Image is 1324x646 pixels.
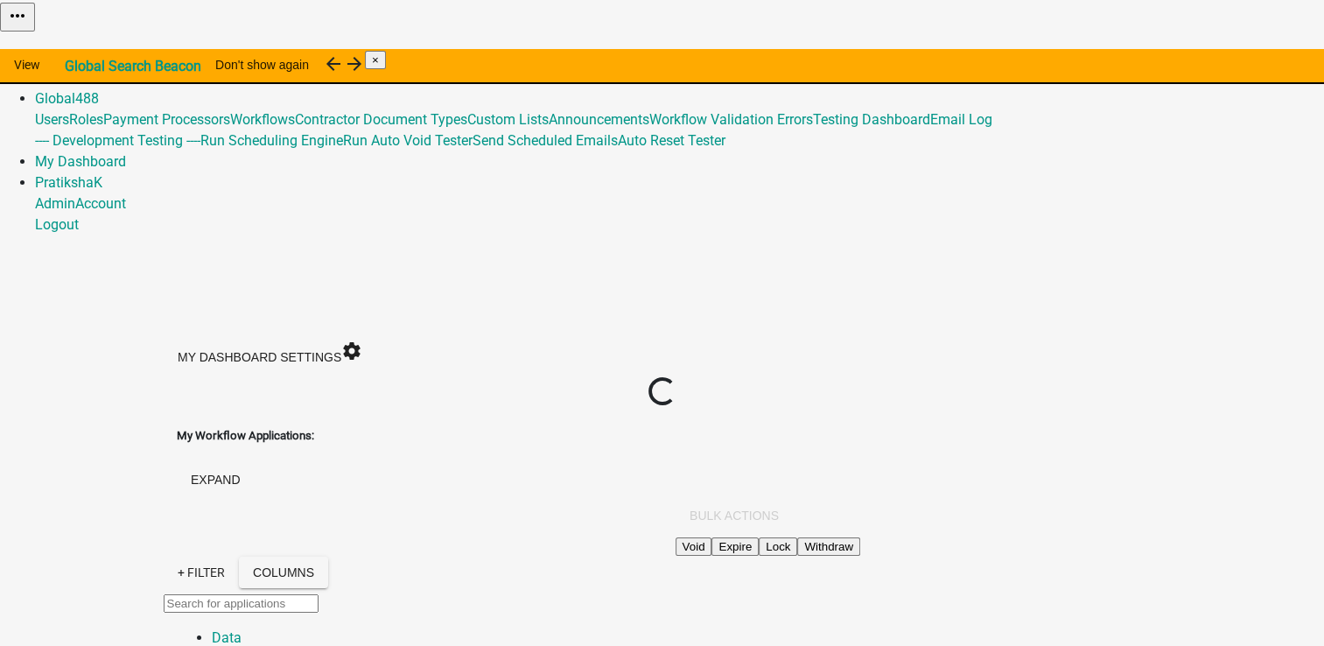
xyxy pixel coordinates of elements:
[75,90,99,107] span: 488
[164,594,319,613] input: Search for applications
[35,216,79,233] a: Logout
[341,341,362,362] i: settings
[230,111,295,128] a: Workflows
[164,557,239,588] a: + Filter
[365,51,386,69] button: Close
[467,111,549,128] a: Custom Lists
[35,153,126,170] a: My Dashboard
[75,195,126,212] a: Account
[35,132,200,149] a: ---- Development Testing ----
[295,111,467,128] a: Contractor Document Types
[649,111,813,128] a: Workflow Validation Errors
[212,629,242,646] a: Data
[69,111,103,128] a: Roles
[35,174,102,191] a: PratikshaK
[323,53,344,74] i: arrow_back
[35,90,99,107] a: Global488
[676,536,1148,557] div: Bulk Actions
[177,464,255,495] button: expand
[239,557,328,588] button: Columns
[35,48,72,65] a: Home
[344,53,365,74] i: arrow_forward
[200,132,343,149] a: Run Scheduling Engine
[711,537,759,556] button: Expire
[618,132,725,149] a: Auto Reset Tester
[65,58,201,74] strong: Global Search Beacon
[164,334,376,373] button: My Dashboard Settingssettings
[35,195,75,212] a: Admin
[676,500,793,531] button: Bulk Actions
[35,193,1324,235] div: PratikshaK
[178,350,341,364] span: My Dashboard Settings
[549,111,649,128] a: Announcements
[177,427,1148,445] h5: My Workflow Applications:
[7,5,28,26] i: more_horiz
[813,111,930,128] a: Testing Dashboard
[372,53,379,67] span: ×
[930,111,992,128] a: Email Log
[759,537,797,556] button: Lock
[343,132,473,149] a: Run Auto Void Tester
[35,111,69,128] a: Users
[201,49,323,81] button: Don't show again
[473,132,618,149] a: Send Scheduled Emails
[103,111,230,128] a: Payment Processors
[797,537,860,556] button: Withdraw
[676,537,712,556] button: Void
[35,109,1324,151] div: Global488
